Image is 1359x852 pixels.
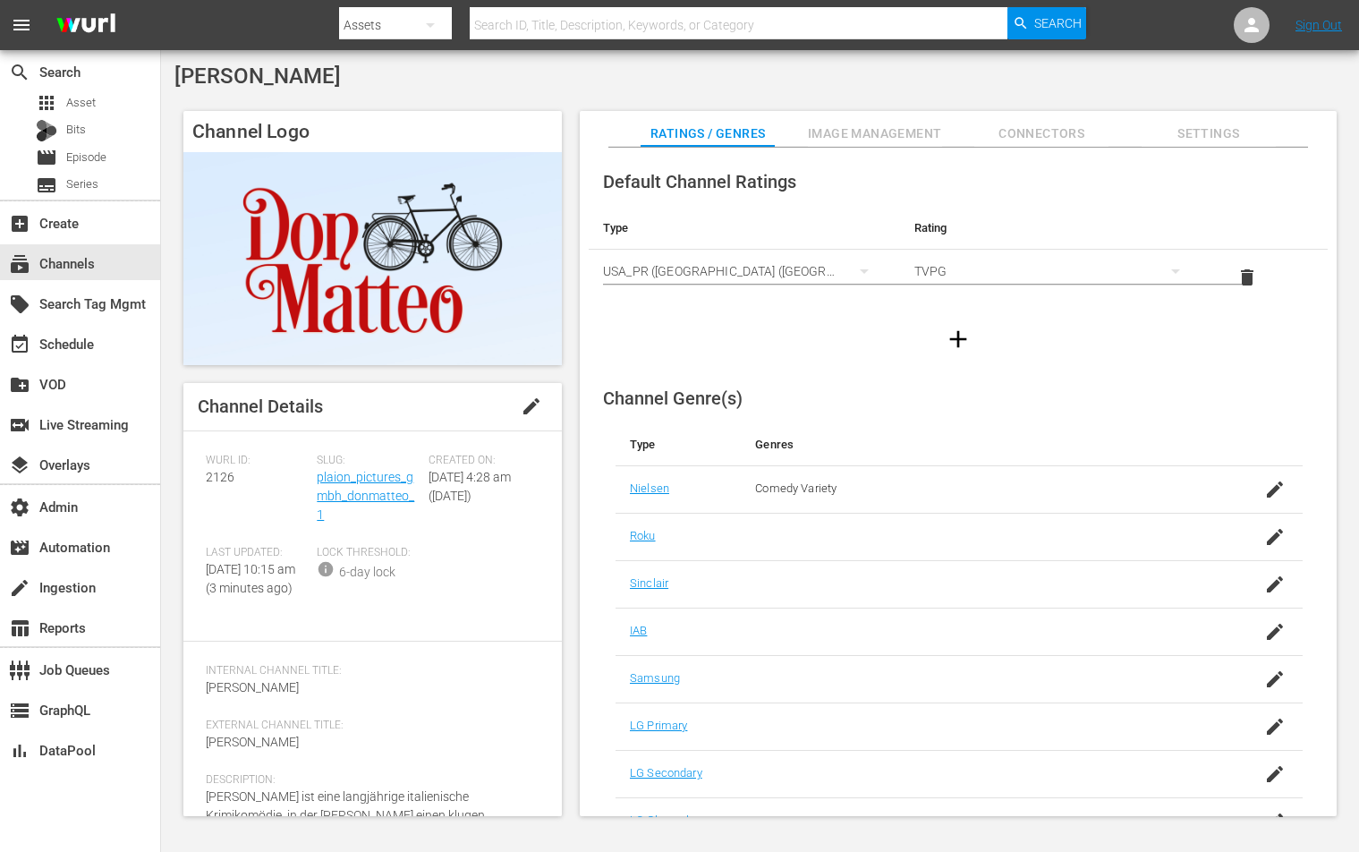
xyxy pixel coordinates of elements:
span: Lock Threshold: [317,546,419,560]
span: DataPool [9,740,30,762]
span: Description: [206,773,531,788]
button: edit [510,385,553,428]
span: GraphQL [9,700,30,721]
span: Schedule [9,334,30,355]
span: Episode [66,149,106,166]
span: Overlays [9,455,30,476]
th: Type [589,207,900,250]
table: simple table [589,207,1328,305]
span: VOD [9,374,30,396]
button: Search [1007,7,1086,39]
a: IAB [630,624,647,637]
span: Ratings / Genres [641,123,775,145]
span: [PERSON_NAME] [174,64,341,89]
span: Search [9,62,30,83]
span: delete [1236,267,1258,288]
div: Bits [36,120,57,141]
span: Episode [36,147,57,168]
span: Create [9,213,30,234]
span: Search Tag Mgmt [9,294,30,315]
span: Job Queues [9,660,30,681]
a: Sign Out [1295,18,1342,32]
a: Samsung [630,671,680,685]
a: Sinclair [630,576,668,590]
span: edit [521,396,542,417]
span: External Channel Title: [206,719,531,733]
span: Settings [1142,123,1276,145]
span: Slug: [317,454,419,468]
span: [PERSON_NAME] [206,680,299,694]
button: delete [1226,256,1269,299]
a: Nielsen [630,481,669,495]
a: LG Primary [630,719,687,732]
span: [DATE] 4:28 am ([DATE]) [429,470,511,503]
span: Series [66,175,98,193]
img: Don Matteo [183,152,562,365]
span: Bits [66,121,86,139]
span: [PERSON_NAME] [206,735,299,749]
a: plaion_pictures_gmbh_donmatteo_1 [317,470,414,522]
span: menu [11,14,32,36]
th: Genres [741,423,1227,466]
span: Live Streaming [9,414,30,436]
a: LG Channel [630,814,689,827]
span: Created On: [429,454,531,468]
span: Reports [9,618,30,639]
th: Type [616,423,741,466]
span: Wurl ID: [206,454,308,468]
span: Search [1034,7,1082,39]
span: Connectors [974,123,1108,145]
span: Channel Details [198,396,323,417]
span: Asset [36,92,57,114]
div: TVPG [914,246,1197,296]
a: LG Secondary [630,766,702,780]
th: Rating [900,207,1211,250]
span: Image Management [808,123,942,145]
span: Ingestion [9,577,30,599]
span: Asset [66,94,96,112]
span: Channel Genre(s) [603,388,743,409]
div: USA_PR ([GEOGRAPHIC_DATA] ([GEOGRAPHIC_DATA])) [603,246,886,296]
span: Default Channel Ratings [603,171,796,192]
span: Admin [9,497,30,518]
div: 6-day lock [339,563,395,582]
img: ans4CAIJ8jUAAAAAAAAAAAAAAAAAAAAAAAAgQb4GAAAAAAAAAAAAAAAAAAAAAAAAJMjXAAAAAAAAAAAAAAAAAAAAAAAAgAT5G... [43,4,129,47]
span: Automation [9,537,30,558]
span: Last Updated: [206,546,308,560]
span: [DATE] 10:15 am (3 minutes ago) [206,562,295,595]
span: Internal Channel Title: [206,664,531,678]
span: 2126 [206,470,234,484]
h4: Channel Logo [183,111,562,152]
span: info [317,560,335,578]
span: Series [36,175,57,196]
span: Channels [9,253,30,275]
a: Roku [630,529,656,542]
